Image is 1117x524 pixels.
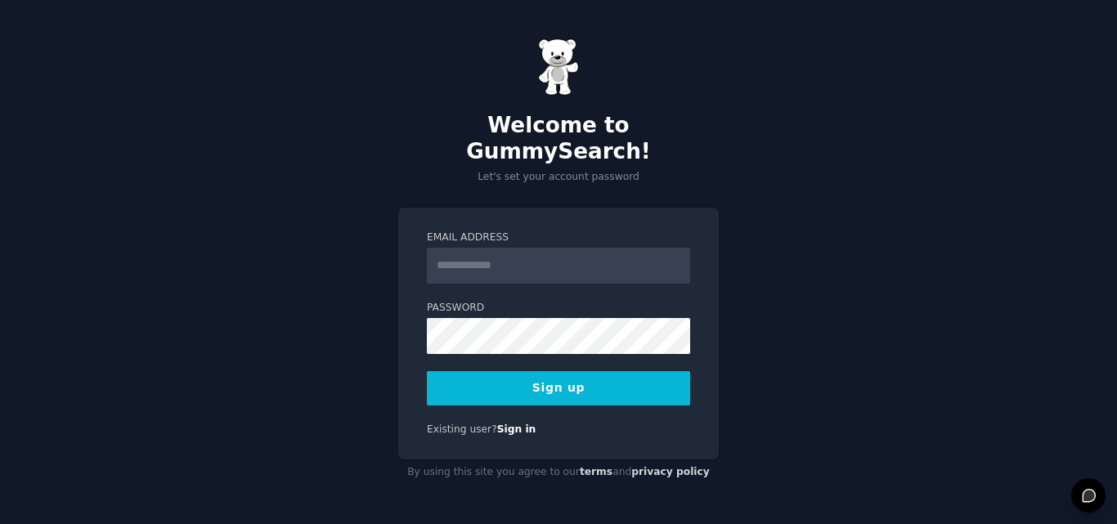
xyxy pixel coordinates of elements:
[427,423,497,435] span: Existing user?
[398,170,719,185] p: Let's set your account password
[427,371,690,405] button: Sign up
[538,38,579,96] img: Gummy Bear
[398,459,719,486] div: By using this site you agree to our and
[497,423,536,435] a: Sign in
[580,466,612,477] a: terms
[427,301,690,316] label: Password
[427,231,690,245] label: Email Address
[398,113,719,164] h2: Welcome to GummySearch!
[631,466,710,477] a: privacy policy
